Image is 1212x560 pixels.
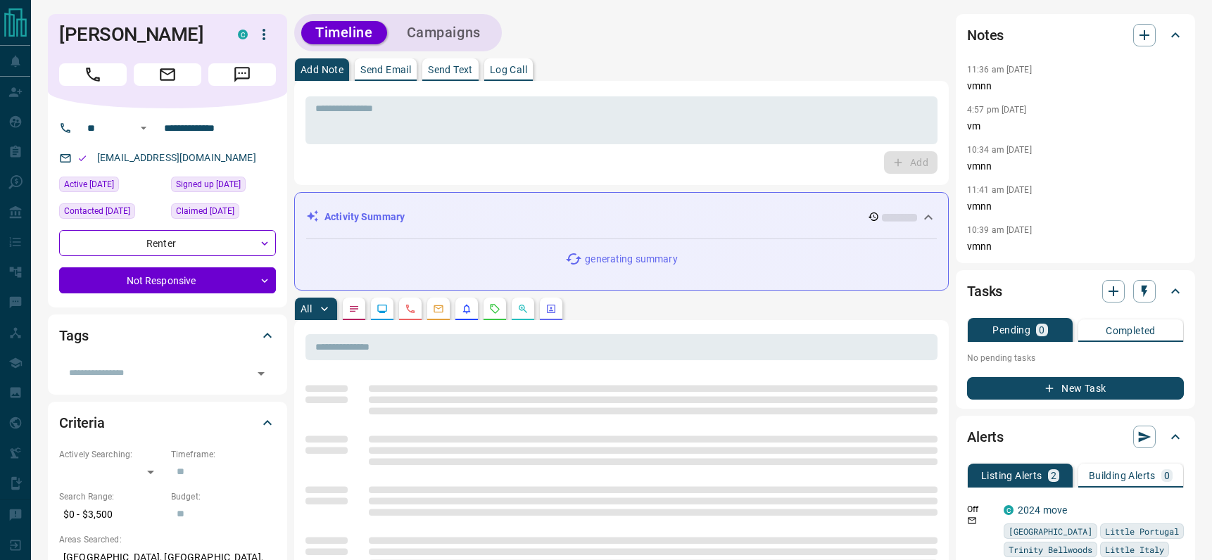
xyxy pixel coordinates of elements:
[967,159,1184,174] p: vmnn
[967,105,1027,115] p: 4:57 pm [DATE]
[967,377,1184,400] button: New Task
[967,274,1184,308] div: Tasks
[134,63,201,86] span: Email
[301,304,312,314] p: All
[59,23,217,46] h1: [PERSON_NAME]
[301,21,387,44] button: Timeline
[461,303,472,314] svg: Listing Alerts
[324,210,405,224] p: Activity Summary
[1009,524,1092,538] span: [GEOGRAPHIC_DATA]
[77,153,87,163] svg: Email Valid
[59,503,164,526] p: $0 - $3,500
[967,119,1184,134] p: vm
[59,406,276,440] div: Criteria
[393,21,495,44] button: Campaigns
[428,65,473,75] p: Send Text
[967,280,1002,303] h2: Tasks
[1089,471,1156,481] p: Building Alerts
[490,65,527,75] p: Log Call
[1164,471,1170,481] p: 0
[59,177,164,196] div: Tue Sep 09 2025
[59,267,276,293] div: Not Responsive
[171,448,276,461] p: Timeframe:
[967,503,995,516] p: Off
[59,230,276,256] div: Renter
[64,177,114,191] span: Active [DATE]
[967,79,1184,94] p: vmnn
[517,303,529,314] svg: Opportunities
[967,420,1184,454] div: Alerts
[433,303,444,314] svg: Emails
[967,185,1032,195] p: 11:41 am [DATE]
[59,324,88,347] h2: Tags
[1018,504,1067,516] a: 2024 move
[489,303,500,314] svg: Requests
[238,30,248,39] div: condos.ca
[967,516,977,526] svg: Email
[545,303,557,314] svg: Agent Actions
[1106,326,1156,336] p: Completed
[176,204,234,218] span: Claimed [DATE]
[59,412,105,434] h2: Criteria
[176,177,241,191] span: Signed up [DATE]
[59,533,276,546] p: Areas Searched:
[208,63,276,86] span: Message
[1004,505,1014,515] div: condos.ca
[981,471,1042,481] p: Listing Alerts
[967,239,1184,254] p: vmnn
[301,65,343,75] p: Add Note
[171,203,276,223] div: Sat Mar 16 2024
[348,303,360,314] svg: Notes
[967,348,1184,369] p: No pending tasks
[1039,325,1044,335] p: 0
[64,204,130,218] span: Contacted [DATE]
[967,24,1004,46] h2: Notes
[585,252,677,267] p: generating summary
[1105,542,1164,556] span: Little Italy
[992,325,1030,335] p: Pending
[251,364,271,383] button: Open
[967,426,1004,448] h2: Alerts
[967,18,1184,52] div: Notes
[967,199,1184,214] p: vmnn
[360,65,411,75] p: Send Email
[135,120,152,136] button: Open
[59,203,164,223] div: Fri Mar 22 2024
[1051,471,1056,481] p: 2
[171,490,276,503] p: Budget:
[1009,542,1092,556] span: Trinity Bellwoods
[59,63,127,86] span: Call
[405,303,416,314] svg: Calls
[171,177,276,196] div: Mon Mar 11 2024
[59,490,164,503] p: Search Range:
[967,225,1032,235] p: 10:39 am [DATE]
[967,65,1032,75] p: 11:36 am [DATE]
[59,448,164,461] p: Actively Searching:
[1105,524,1179,538] span: Little Portugal
[967,145,1032,155] p: 10:34 am [DATE]
[306,204,937,230] div: Activity Summary
[59,319,276,352] div: Tags
[97,152,256,163] a: [EMAIL_ADDRESS][DOMAIN_NAME]
[377,303,388,314] svg: Lead Browsing Activity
